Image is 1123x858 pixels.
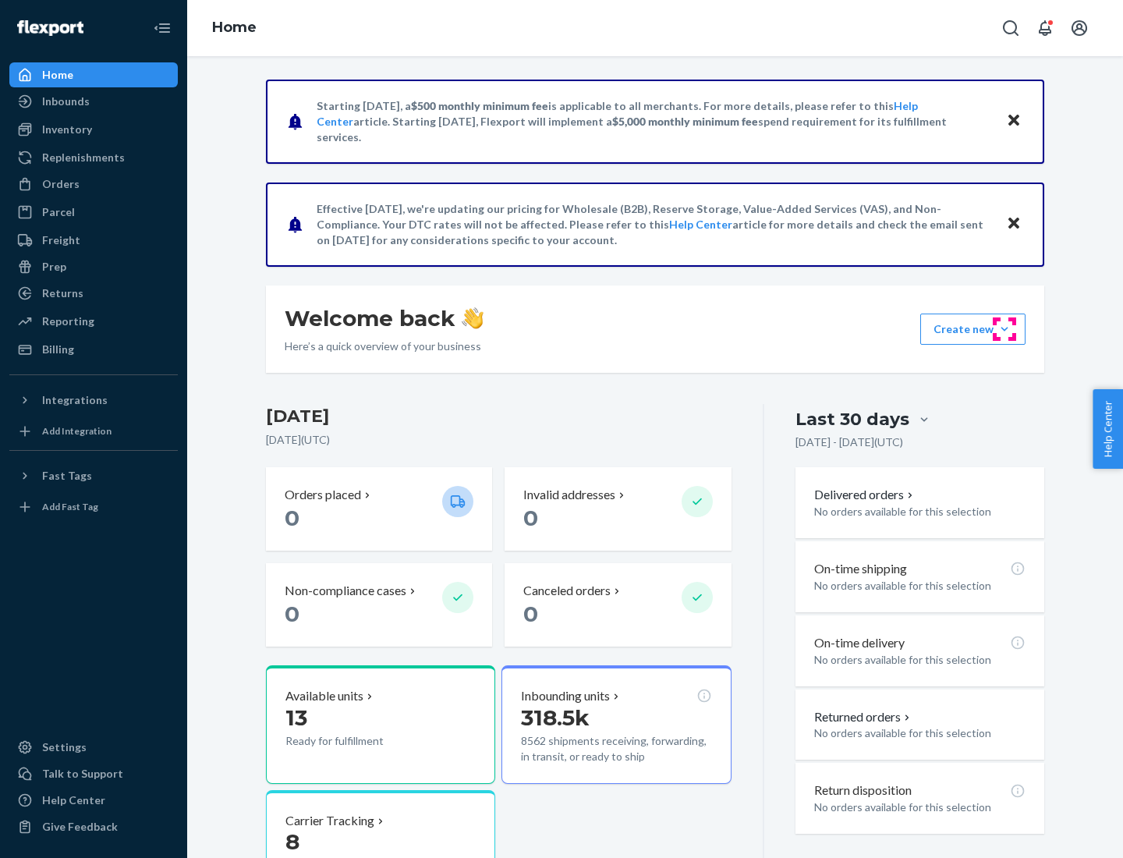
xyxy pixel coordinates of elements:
[285,304,484,332] h1: Welcome back
[523,601,538,627] span: 0
[317,201,991,248] p: Effective [DATE], we're updating our pricing for Wholesale (B2B), Reserve Storage, Value-Added Se...
[505,467,731,551] button: Invalid addresses 0
[42,150,125,165] div: Replenishments
[1029,12,1061,44] button: Open notifications
[1093,389,1123,469] button: Help Center
[523,486,615,504] p: Invalid addresses
[795,407,909,431] div: Last 30 days
[42,392,108,408] div: Integrations
[9,117,178,142] a: Inventory
[42,424,112,438] div: Add Integration
[285,733,430,749] p: Ready for fulfillment
[1004,213,1024,236] button: Close
[9,788,178,813] a: Help Center
[42,259,66,275] div: Prep
[462,307,484,329] img: hand-wave emoji
[814,504,1026,519] p: No orders available for this selection
[42,766,123,782] div: Talk to Support
[814,578,1026,594] p: No orders available for this selection
[814,634,905,652] p: On-time delivery
[9,89,178,114] a: Inbounds
[285,687,363,705] p: Available units
[147,12,178,44] button: Close Navigation
[9,814,178,839] button: Give Feedback
[814,725,1026,741] p: No orders available for this selection
[42,342,74,357] div: Billing
[212,19,257,36] a: Home
[523,582,611,600] p: Canceled orders
[501,665,731,784] button: Inbounding units318.5k8562 shipments receiving, forwarding, in transit, or ready to ship
[814,799,1026,815] p: No orders available for this selection
[9,281,178,306] a: Returns
[9,337,178,362] a: Billing
[42,819,118,835] div: Give Feedback
[42,468,92,484] div: Fast Tags
[9,495,178,519] a: Add Fast Tag
[17,20,83,36] img: Flexport logo
[521,733,711,764] p: 8562 shipments receiving, forwarding, in transit, or ready to ship
[9,172,178,197] a: Orders
[42,176,80,192] div: Orders
[42,500,98,513] div: Add Fast Tag
[200,5,269,51] ol: breadcrumbs
[523,505,538,531] span: 0
[42,285,83,301] div: Returns
[42,792,105,808] div: Help Center
[266,432,732,448] p: [DATE] ( UTC )
[285,704,307,731] span: 13
[42,232,80,248] div: Freight
[9,309,178,334] a: Reporting
[9,419,178,444] a: Add Integration
[9,388,178,413] button: Integrations
[1004,110,1024,133] button: Close
[285,828,299,855] span: 8
[317,98,991,145] p: Starting [DATE], a is applicable to all merchants. For more details, please refer to this article...
[42,314,94,329] div: Reporting
[920,314,1026,345] button: Create new
[814,652,1026,668] p: No orders available for this selection
[42,204,75,220] div: Parcel
[9,735,178,760] a: Settings
[285,505,299,531] span: 0
[411,99,548,112] span: $500 monthly minimum fee
[285,582,406,600] p: Non-compliance cases
[995,12,1026,44] button: Open Search Box
[814,782,912,799] p: Return disposition
[266,665,495,784] button: Available units13Ready for fulfillment
[285,486,361,504] p: Orders placed
[9,463,178,488] button: Fast Tags
[285,601,299,627] span: 0
[42,122,92,137] div: Inventory
[795,434,903,450] p: [DATE] - [DATE] ( UTC )
[1064,12,1095,44] button: Open account menu
[9,254,178,279] a: Prep
[42,67,73,83] div: Home
[612,115,758,128] span: $5,000 monthly minimum fee
[9,228,178,253] a: Freight
[505,563,731,647] button: Canceled orders 0
[669,218,732,231] a: Help Center
[285,812,374,830] p: Carrier Tracking
[285,339,484,354] p: Here’s a quick overview of your business
[814,708,913,726] button: Returned orders
[42,739,87,755] div: Settings
[9,200,178,225] a: Parcel
[814,486,916,504] button: Delivered orders
[9,761,178,786] a: Talk to Support
[266,563,492,647] button: Non-compliance cases 0
[266,404,732,429] h3: [DATE]
[814,560,907,578] p: On-time shipping
[521,704,590,731] span: 318.5k
[42,94,90,109] div: Inbounds
[266,467,492,551] button: Orders placed 0
[521,687,610,705] p: Inbounding units
[9,62,178,87] a: Home
[9,145,178,170] a: Replenishments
